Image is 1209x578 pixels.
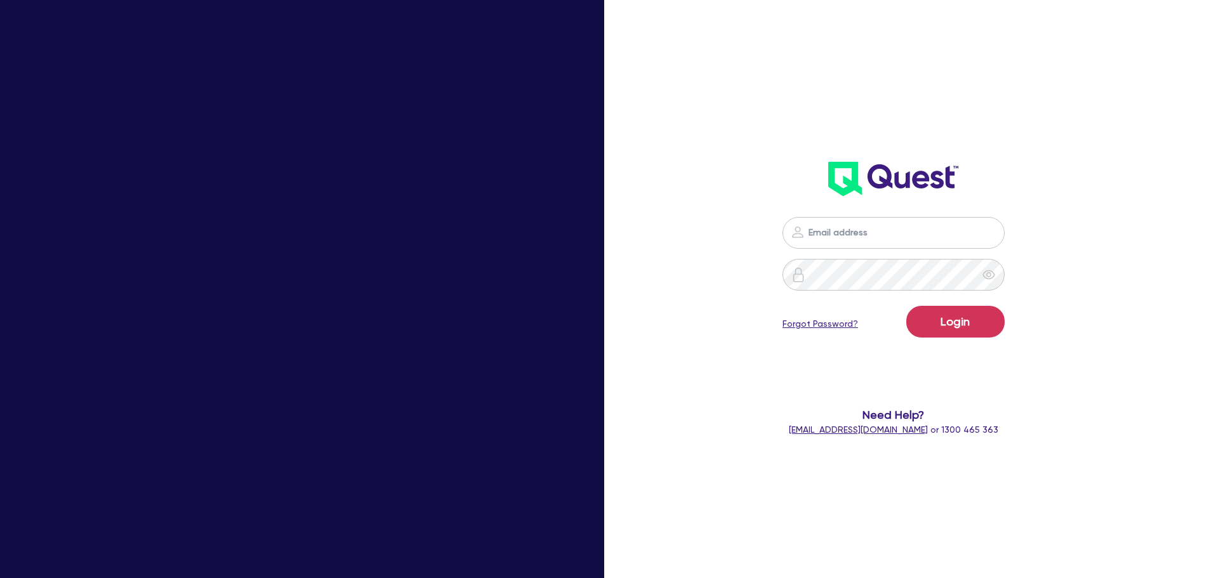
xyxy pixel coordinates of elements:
[789,424,998,435] span: or 1300 465 363
[790,225,805,240] img: icon-password
[982,268,995,281] span: eye
[732,406,1056,423] span: Need Help?
[789,424,928,435] a: [EMAIL_ADDRESS][DOMAIN_NAME]
[783,217,1005,249] input: Email address
[828,162,958,196] img: wH2k97JdezQIQAAAABJRU5ErkJggg==
[906,306,1005,338] button: Login
[783,317,858,331] a: Forgot Password?
[791,267,806,282] img: icon-password
[267,504,346,513] span: - [PERSON_NAME]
